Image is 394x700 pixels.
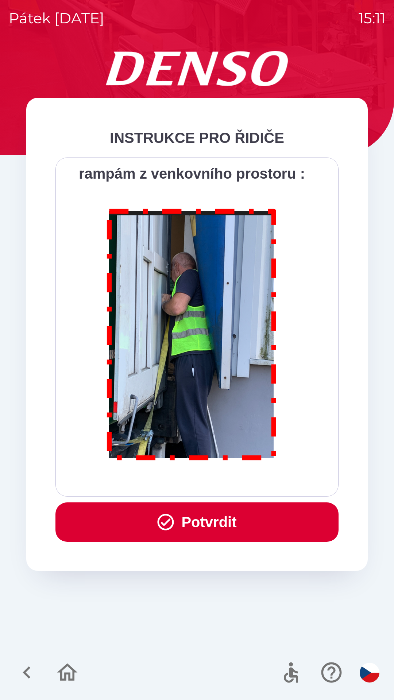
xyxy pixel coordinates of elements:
[55,502,339,542] button: Potvrdit
[360,663,379,682] img: cs flag
[98,199,285,467] img: M8MNayrTL6gAAAABJRU5ErkJggg==
[26,51,368,86] img: Logo
[359,7,385,29] p: 15:11
[55,127,339,149] div: INSTRUKCE PRO ŘIDIČE
[9,7,104,29] p: pátek [DATE]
